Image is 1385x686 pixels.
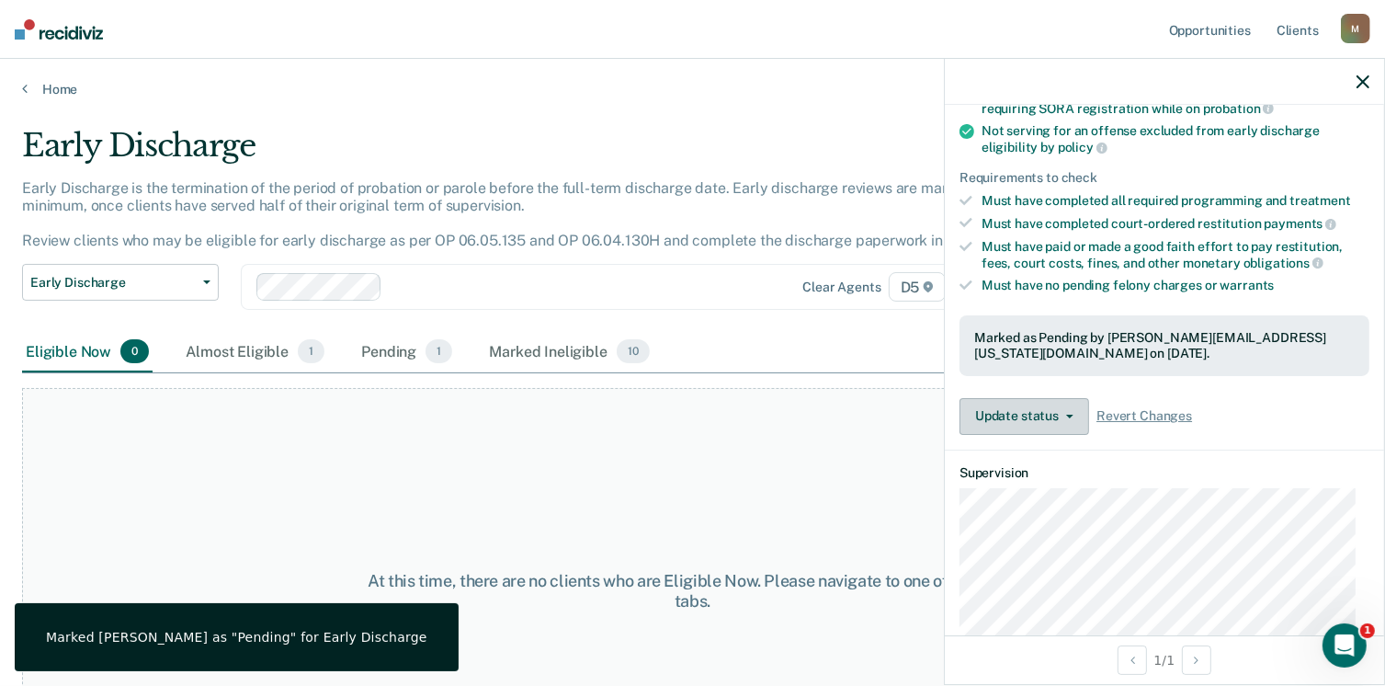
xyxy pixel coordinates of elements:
[617,339,650,363] span: 10
[959,170,1369,186] div: Requirements to check
[485,332,653,372] div: Marked Ineligible
[46,629,427,646] div: Marked [PERSON_NAME] as "Pending" for Early Discharge
[120,339,149,363] span: 0
[1220,278,1275,292] span: warrants
[30,275,196,291] span: Early Discharge
[22,179,1010,250] p: Early Discharge is the termination of the period of probation or parole before the full-term disc...
[15,19,103,40] img: Recidiviz
[1360,623,1375,638] span: 1
[982,123,1369,154] div: Not serving for an offense excluded from early discharge eligibility by
[358,571,1027,611] div: At this time, there are no clients who are Eligible Now. Please navigate to one of the other tabs.
[959,465,1369,481] dt: Supervision
[1182,646,1211,675] button: Next Opportunity
[22,332,153,372] div: Eligible Now
[1096,408,1192,424] span: Revert Changes
[982,278,1369,293] div: Must have no pending felony charges or
[982,215,1369,232] div: Must have completed court-ordered restitution
[1118,646,1147,675] button: Previous Opportunity
[358,332,456,372] div: Pending
[22,81,1363,97] a: Home
[1289,193,1351,208] span: treatment
[982,193,1369,209] div: Must have completed all required programming and
[982,239,1369,270] div: Must have paid or made a good faith effort to pay restitution, fees, court costs, fines, and othe...
[802,280,880,295] div: Clear agents
[1323,623,1367,668] iframe: Intercom live chat
[1243,256,1323,270] span: obligations
[974,330,1355,361] div: Marked as Pending by [PERSON_NAME][EMAIL_ADDRESS][US_STATE][DOMAIN_NAME] on [DATE].
[889,272,947,302] span: D5
[22,127,1061,179] div: Early Discharge
[1341,14,1370,43] div: M
[959,398,1089,435] button: Update status
[1265,216,1337,231] span: payments
[945,635,1384,684] div: 1 / 1
[298,339,324,363] span: 1
[1058,140,1107,154] span: policy
[426,339,452,363] span: 1
[182,332,328,372] div: Almost Eligible
[1203,101,1275,116] span: probation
